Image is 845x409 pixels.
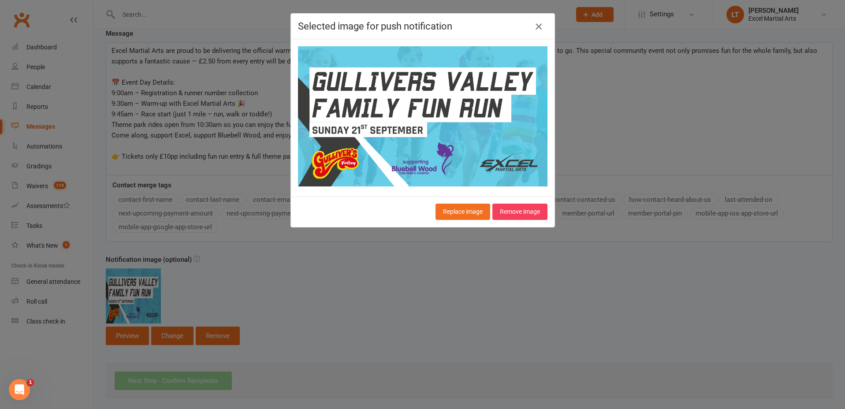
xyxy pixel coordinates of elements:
[27,379,34,386] span: 1
[492,204,547,219] button: Remove image
[532,19,546,33] button: Close
[9,379,30,400] iframe: Intercom live chat
[298,21,547,32] h4: Selected image for push notification
[436,204,490,219] button: Replace image
[298,46,547,186] img: f8312bb0-b3bf-41ac-9476-75d1d579130a.png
